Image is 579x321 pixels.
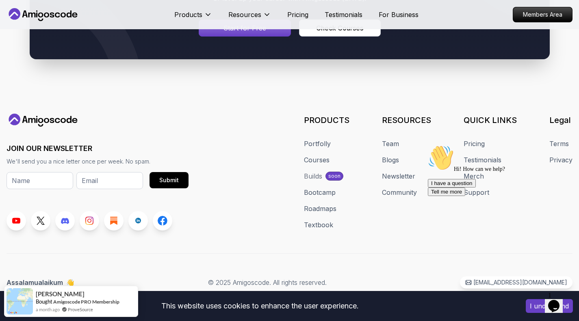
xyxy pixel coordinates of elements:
a: Twitter link [31,211,50,231]
div: Builds [304,171,322,181]
a: Bootcamp [304,187,336,197]
input: Name [7,172,73,189]
p: Resources [228,10,261,19]
a: Courses [304,155,330,165]
a: Newsletter [382,171,415,181]
a: Team [382,139,399,149]
a: Terms [549,139,569,149]
iframe: chat widget [545,289,571,313]
button: Accept cookies [526,299,573,313]
h3: RESOURCES [382,114,431,126]
a: Blog link [104,211,124,231]
p: soon [328,173,340,179]
span: Bought [36,298,52,305]
h3: QUICK LINKS [464,114,517,126]
a: Community [382,187,417,197]
a: For Business [379,10,419,19]
button: Submit [150,172,189,188]
button: I have a question [3,37,51,46]
a: ProveSource [68,306,93,313]
a: Discord link [55,211,75,231]
div: This website uses cookies to enhance the user experience. [6,297,514,315]
span: [PERSON_NAME] [36,291,85,297]
input: Email [76,172,143,189]
p: Members Area [513,7,572,22]
button: Products [174,10,212,26]
button: Tell me more [3,46,41,54]
a: Instagram link [80,211,99,231]
a: Amigoscode PRO Membership [53,299,119,305]
img: provesource social proof notification image [7,288,33,315]
span: a month ago [36,306,60,313]
p: Assalamualaikum [7,278,74,287]
a: Portfolly [304,139,331,149]
a: Blogs [382,155,399,165]
p: © 2025 Amigoscode. All rights reserved. [208,278,327,287]
a: Pricing [464,139,485,149]
button: Resources [228,10,271,26]
a: Members Area [513,7,572,22]
a: Roadmaps [304,204,336,213]
span: 👋 [66,277,76,288]
div: Submit [159,176,179,184]
span: Hi! How can we help? [3,24,80,30]
a: Textbook [304,220,333,230]
a: LinkedIn link [128,211,148,231]
h3: PRODUCTS [304,114,349,126]
a: Youtube link [7,211,26,231]
p: We'll send you a nice letter once per week. No spam. [7,157,189,166]
h3: Legal [549,114,572,126]
a: Facebook link [153,211,172,231]
iframe: chat widget [425,142,571,284]
img: :wave: [3,3,29,29]
a: Pricing [287,10,308,19]
a: Testimonials [325,10,362,19]
h3: JOIN OUR NEWSLETTER [7,143,189,154]
div: 👋Hi! How can we help?I have a questionTell me more [3,3,150,54]
p: Products [174,10,202,19]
